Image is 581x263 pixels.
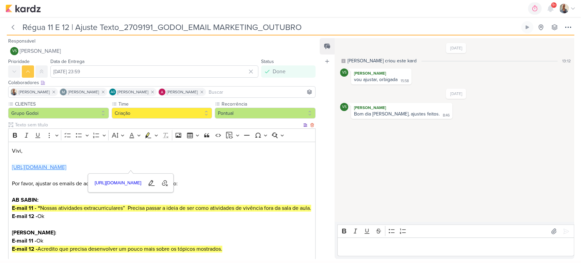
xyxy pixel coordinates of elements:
[111,91,115,94] p: AG
[68,89,99,95] span: [PERSON_NAME]
[8,79,316,86] div: Colaboradores
[562,58,571,64] div: 13:12
[12,237,43,244] span: Ok
[12,213,37,220] strong: E-mail 12 -
[552,2,556,8] span: 9+
[354,111,440,117] div: Bom dia [PERSON_NAME], ajustes feitos.
[8,38,35,44] label: Responsável
[352,70,410,77] div: [PERSON_NAME]
[12,205,311,212] mark: Nossas atividades extracurriculares” Precisa passar a ideia de ser como atividades de vivência fo...
[12,164,66,171] a: [URL][DOMAIN_NAME]
[340,68,348,77] div: Viviane Sousa
[12,237,36,244] strong: E-mail 11 -
[524,25,530,30] div: Ligar relógio
[109,89,116,95] div: Aline Gimenez Graciano
[5,4,41,13] img: kardz.app
[159,89,165,95] img: Alessandra Gomes
[340,103,348,111] div: Viviane Sousa
[342,71,346,75] p: VS
[12,205,40,212] strong: E-mail 11 - “
[19,89,50,95] span: [PERSON_NAME]
[12,180,312,188] p: Por favor, ajustar os emails de acordo com os direcionamentos abaixo:
[50,65,258,78] input: Select a date
[60,89,67,95] img: Mariana Amorim
[20,47,61,55] span: [PERSON_NAME]
[12,229,56,236] strong: [PERSON_NAME]:
[354,77,398,82] div: vou ajustar, orbigada
[8,108,109,119] button: Grupo Godoi
[8,59,30,64] label: Prioridade
[12,246,222,252] mark: Acredito que precisa desenvolver um pouco mais sobre os tópicos mostrados.
[50,59,84,64] label: Data de Entrega
[117,89,148,95] span: [PERSON_NAME]
[348,57,417,64] div: [PERSON_NAME] criou este kard
[559,4,569,13] img: Iara Santos
[12,49,17,53] p: VS
[8,45,316,57] button: VS [PERSON_NAME]
[118,100,212,108] label: Time
[215,108,316,119] button: Pontual
[93,179,144,187] span: [URL][DOMAIN_NAME]
[337,237,574,256] div: Editor editing area: main
[261,65,316,78] button: Done
[342,105,346,109] p: VS
[12,246,37,252] strong: E-mail 12 -
[443,113,450,118] div: 8:46
[20,21,520,33] input: Kard Sem Título
[261,59,274,64] label: Status
[273,67,286,76] div: Done
[8,128,316,142] div: Editor toolbar
[207,88,314,96] input: Buscar
[112,108,212,119] button: Criação
[12,213,44,220] span: Ok
[14,100,109,108] label: CLIENTES
[337,225,574,238] div: Editor toolbar
[167,89,198,95] span: [PERSON_NAME]
[401,78,409,84] div: 15:58
[352,104,451,111] div: [PERSON_NAME]
[221,100,316,108] label: Recorrência
[11,89,17,95] img: Iara Santos
[14,121,302,128] input: Texto sem título
[12,197,38,203] strong: AB SABIN:
[10,47,18,55] div: Viviane Sousa
[12,147,312,155] p: Vivi,
[92,178,144,188] a: [URL][DOMAIN_NAME]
